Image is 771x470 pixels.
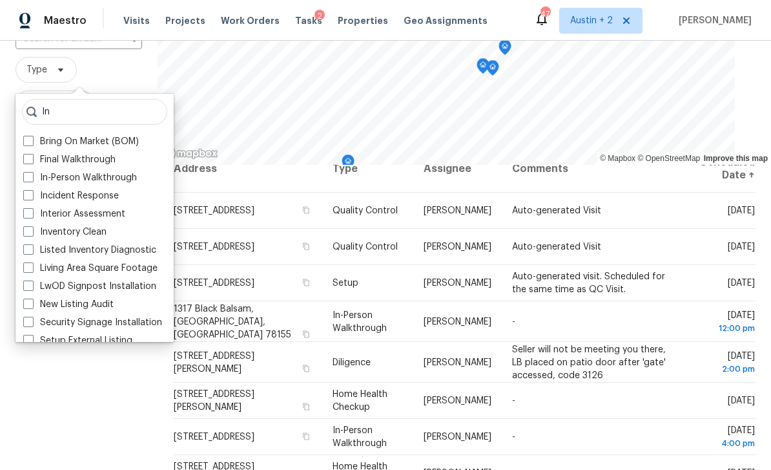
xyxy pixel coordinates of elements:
div: Map marker [499,39,511,59]
div: 12:00 pm [686,321,755,334]
button: Copy Address [300,277,312,288]
span: Maestro [44,14,87,27]
label: Setup External Listing [23,334,132,347]
th: Scheduled Date ↑ [676,145,756,193]
span: [DATE] [728,279,755,288]
span: Setup [333,279,358,288]
a: OpenStreetMap [637,154,700,163]
span: - [512,317,515,326]
span: Auto-generated Visit [512,206,601,215]
span: - [512,433,515,442]
span: [PERSON_NAME] [424,242,491,251]
label: Incident Response [23,189,119,202]
button: Copy Address [300,401,312,412]
div: Map marker [342,155,355,175]
a: Improve this map [704,154,768,163]
span: [STREET_ADDRESS] [174,279,254,288]
span: [PERSON_NAME] [673,14,752,27]
span: Visits [123,14,150,27]
div: 4:00 pm [686,437,755,450]
button: Copy Address [300,362,312,374]
button: Copy Address [300,204,312,216]
label: New Listing Audit [23,298,114,311]
span: Home Health Checkup [333,390,387,412]
span: Tasks [295,16,322,25]
th: Type [322,145,413,193]
span: Properties [338,14,388,27]
span: In-Person Walkthrough [333,426,387,448]
span: 1317 Black Balsam, [GEOGRAPHIC_DATA], [GEOGRAPHIC_DATA] 78155 [174,304,291,339]
span: [PERSON_NAME] [424,358,491,367]
span: [DATE] [728,242,755,251]
span: In-Person Walkthrough [333,310,387,332]
span: [STREET_ADDRESS] [174,206,254,215]
th: Assignee [413,145,502,193]
label: Security Signage Installation [23,316,162,329]
span: Auto-generated Visit [512,242,601,251]
span: Auto-generated visit. Scheduled for the same time as QC Visit. [512,272,665,294]
button: Copy Address [300,431,312,442]
button: Copy Address [300,328,312,339]
span: Diligence [333,358,371,367]
span: Quality Control [333,242,398,251]
label: Bring On Market (BOM) [23,135,139,148]
span: [PERSON_NAME] [424,206,491,215]
span: [PERSON_NAME] [424,433,491,442]
label: Final Walkthrough [23,153,116,166]
span: Quality Control [333,206,398,215]
span: [STREET_ADDRESS] [174,433,254,442]
th: Comments [502,145,677,193]
label: Listed Inventory Diagnostic [23,244,156,257]
span: [STREET_ADDRESS] [174,242,254,251]
label: Inventory Clean [23,226,107,239]
button: Copy Address [300,240,312,252]
label: In-Person Walkthrough [23,171,137,184]
span: - [512,396,515,405]
div: Map marker [486,60,499,80]
a: Mapbox homepage [161,146,218,161]
label: Living Area Square Footage [23,262,158,275]
span: [STREET_ADDRESS][PERSON_NAME] [174,390,254,412]
span: Work Orders [221,14,280,27]
span: [PERSON_NAME] [424,396,491,405]
span: [DATE] [686,351,755,375]
label: Interior Assessment [23,208,125,220]
th: Address [173,145,322,193]
span: [DATE] [728,396,755,405]
span: Austin + 2 [570,14,613,27]
div: 2 [314,10,325,23]
div: Map marker [477,58,489,78]
div: 47 [540,8,550,21]
span: Seller will not be meeting you there, LB placed on patio door after 'gate' accessed, code 3126 [512,345,666,379]
span: [DATE] [728,206,755,215]
a: Mapbox [600,154,635,163]
span: Type [26,63,47,76]
span: [PERSON_NAME] [424,279,491,288]
span: [STREET_ADDRESS][PERSON_NAME] [174,351,254,373]
label: LwOD Signpost Installation [23,280,156,293]
span: [DATE] [686,426,755,450]
span: [DATE] [686,310,755,334]
span: [PERSON_NAME] [424,317,491,326]
div: 2:00 pm [686,362,755,375]
span: Geo Assignments [404,14,488,27]
span: Projects [165,14,205,27]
